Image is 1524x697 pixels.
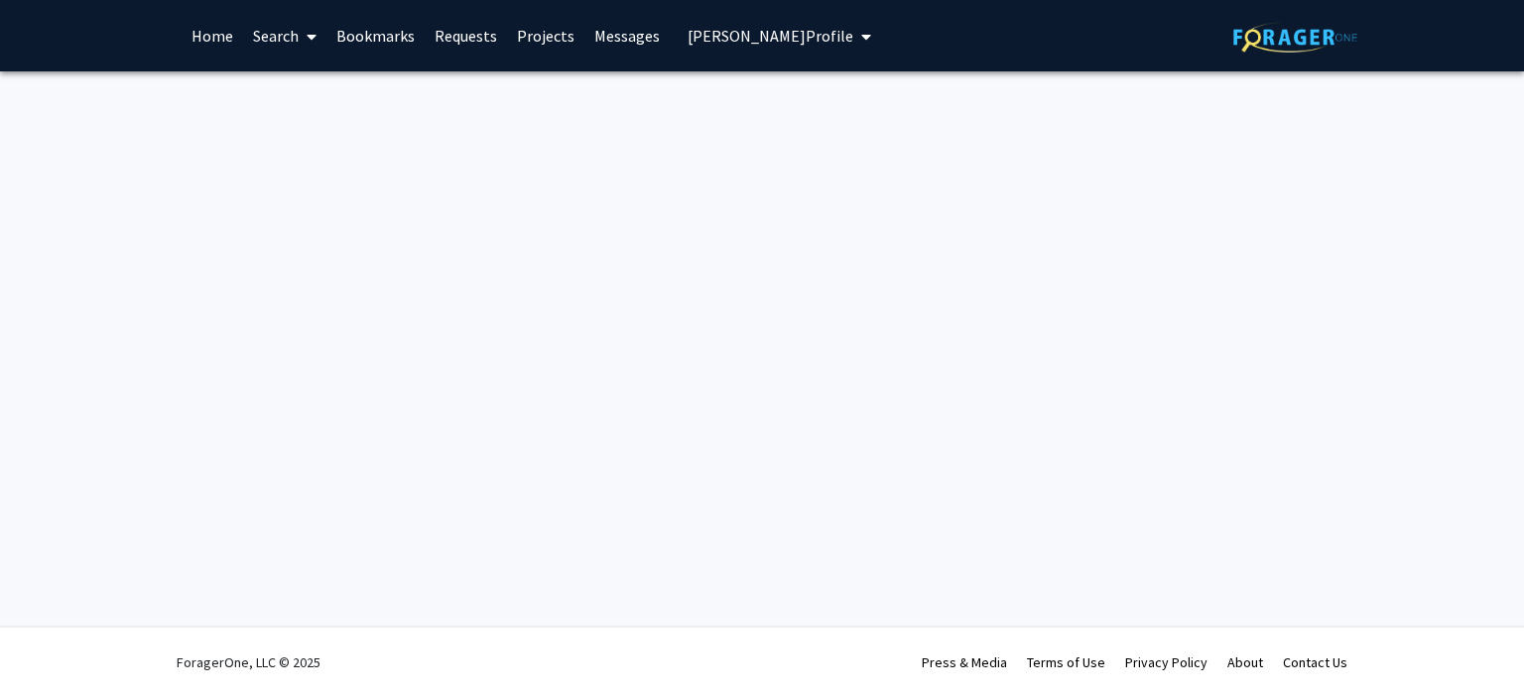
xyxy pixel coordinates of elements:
[1125,653,1207,671] a: Privacy Policy
[326,1,425,70] a: Bookmarks
[1233,22,1357,53] img: ForagerOne Logo
[1027,653,1105,671] a: Terms of Use
[425,1,507,70] a: Requests
[1227,653,1263,671] a: About
[177,628,320,697] div: ForagerOne, LLC © 2025
[922,653,1007,671] a: Press & Media
[688,26,853,46] span: [PERSON_NAME] Profile
[1283,653,1347,671] a: Contact Us
[243,1,326,70] a: Search
[584,1,670,70] a: Messages
[182,1,243,70] a: Home
[507,1,584,70] a: Projects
